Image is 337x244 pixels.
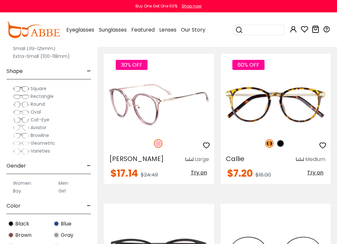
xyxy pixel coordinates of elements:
img: Blue [53,221,59,227]
img: Oval.png [13,109,29,115]
img: Rectangle.png [13,93,29,100]
div: Medium [305,156,325,163]
span: Cat-Eye [31,116,49,123]
span: Varieties [31,148,50,154]
span: Aviator [31,124,46,131]
div: Large [195,156,209,163]
span: Brown [15,231,32,239]
img: Brown [8,232,14,238]
img: Black [276,139,285,148]
span: Browline [31,132,49,139]
span: Try on [191,169,207,176]
img: size ruler [296,157,304,162]
label: Boy [13,187,21,195]
span: Square [31,85,46,92]
span: - [87,158,91,174]
img: Square.png [13,86,29,92]
span: Round [31,101,45,107]
span: - [87,63,91,79]
img: Gray [53,232,59,238]
span: Color [6,198,20,214]
button: Try on [189,169,209,177]
img: Browline.png [13,132,29,139]
label: Girl [58,187,66,195]
img: Aviator.png [13,125,29,131]
img: Round.png [13,101,29,108]
span: Try on [307,169,323,176]
img: Cat-Eye.png [13,117,29,123]
img: Pink Naomi - Metal,TR ,Adjust Nose Pads [104,77,214,132]
a: Shop now [178,3,201,9]
span: $24.49 [141,171,158,179]
span: 30% OFF [116,60,148,70]
img: Black [8,221,14,227]
span: Rectangle [31,93,54,100]
span: $7.20 [227,166,253,180]
span: Blue [61,220,71,228]
img: abbeglasses.com [6,22,60,38]
span: Oval [31,109,41,115]
label: Small (119-125mm) [13,45,56,52]
span: [PERSON_NAME] [109,154,164,163]
span: Geometric [31,140,55,146]
label: Extra-Small (100-118mm) [13,52,70,60]
div: Buy One Get One 50% [136,3,177,9]
img: size ruler [186,157,193,162]
span: Lenses [159,26,176,34]
span: Sunglasses [99,26,127,34]
span: Gender [6,158,26,174]
span: Featured [131,26,155,34]
label: Women [13,179,31,187]
span: Shape [6,63,23,79]
span: $18.00 [255,171,271,179]
span: 60% OFF [232,60,265,70]
img: Pink [154,139,162,148]
span: Eyeglasses [66,26,94,34]
img: Tortoise [265,139,274,148]
span: Gray [61,231,73,239]
img: Tortoise Callie - Combination ,Universal Bridge Fit [221,77,331,132]
img: Geometric.png [13,140,29,147]
span: Callie [226,154,244,163]
span: Black [15,220,29,228]
div: Shop now [182,3,201,9]
img: Varieties.png [13,148,29,155]
span: - [87,198,91,214]
label: Men [58,179,68,187]
span: Our Story [181,26,205,34]
button: Try on [305,169,325,177]
span: $17.14 [110,166,138,180]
